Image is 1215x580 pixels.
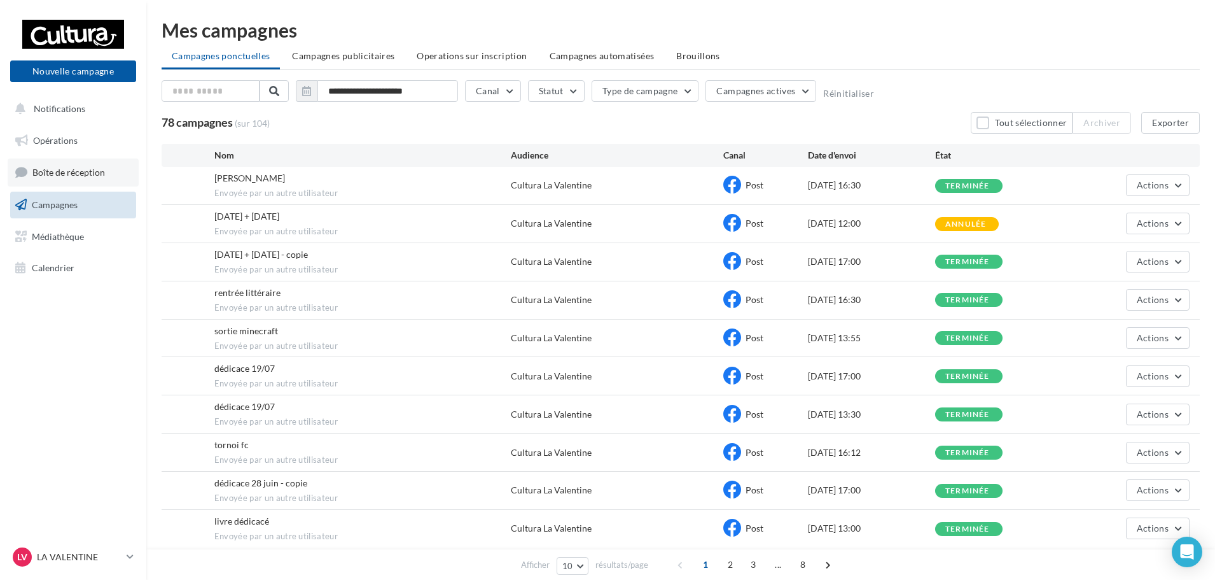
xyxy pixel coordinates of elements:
[511,484,592,497] div: Cultura La Valentine
[292,50,394,61] span: Campagnes publicitaires
[1126,404,1190,425] button: Actions
[511,446,592,459] div: Cultura La Valentine
[1137,523,1169,534] span: Actions
[214,493,511,504] span: Envoyée par un autre utilisateur
[214,287,281,298] span: rentrée littéraire
[8,159,139,186] a: Boîte de réception
[562,561,573,571] span: 10
[808,522,935,535] div: [DATE] 13:00
[214,378,511,390] span: Envoyée par un autre utilisateur
[945,449,990,457] div: terminée
[214,477,307,488] span: dédicace 28 juin - copie
[823,88,874,99] button: Réinitialiser
[1126,479,1190,501] button: Actions
[1137,371,1169,381] span: Actions
[945,258,990,266] div: terminée
[1126,289,1190,311] button: Actions
[935,149,1062,162] div: État
[214,264,511,276] span: Envoyée par un autre utilisateur
[1126,251,1190,272] button: Actions
[511,408,592,421] div: Cultura La Valentine
[1172,537,1202,567] div: Open Intercom Messenger
[945,411,990,419] div: terminée
[32,167,105,178] span: Boîte de réception
[746,485,763,495] span: Post
[1137,447,1169,458] span: Actions
[945,220,986,229] div: annulée
[10,545,136,569] a: LV LA VALENTINE
[723,149,808,162] div: Canal
[1126,213,1190,234] button: Actions
[33,135,78,146] span: Opérations
[417,50,527,61] span: Operations sur inscription
[768,555,788,575] span: ...
[945,525,990,534] div: terminée
[808,217,935,230] div: [DATE] 12:00
[808,179,935,192] div: [DATE] 16:30
[1126,174,1190,196] button: Actions
[214,188,511,199] span: Envoyée par un autre utilisateur
[214,249,308,260] span: rentrée scolaire + dimanche - copie
[511,217,592,230] div: Cultura La Valentine
[214,455,511,466] span: Envoyée par un autre utilisateur
[808,149,935,162] div: Date d'envoi
[214,516,269,527] span: livre dédicacé
[743,555,763,575] span: 3
[214,363,275,374] span: dédicace 19/07
[465,80,521,102] button: Canal
[511,179,592,192] div: Cultura La Valentine
[32,230,84,241] span: Médiathèque
[595,559,648,571] span: résultats/page
[746,256,763,267] span: Post
[550,50,655,61] span: Campagnes automatisées
[32,262,74,273] span: Calendrier
[808,446,935,459] div: [DATE] 16:12
[557,557,589,575] button: 10
[746,523,763,534] span: Post
[235,117,270,130] span: (sur 104)
[808,484,935,497] div: [DATE] 17:00
[716,85,795,96] span: Campagnes actives
[945,296,990,304] div: terminée
[705,80,816,102] button: Campagnes actives
[10,60,136,82] button: Nouvelle campagne
[808,294,935,306] div: [DATE] 16:30
[32,199,78,210] span: Campagnes
[1137,218,1169,229] span: Actions
[746,218,763,229] span: Post
[808,408,935,421] div: [DATE] 13:30
[511,370,592,383] div: Cultura La Valentine
[746,180,763,190] span: Post
[214,531,511,542] span: Envoyée par un autre utilisateur
[746,332,763,343] span: Post
[214,401,275,412] span: dédicace 19/07
[8,95,134,122] button: Notifications
[676,50,720,61] span: Brouillons
[695,555,716,575] span: 1
[1137,485,1169,495] span: Actions
[808,255,935,268] div: [DATE] 17:00
[8,255,139,281] a: Calendrier
[214,325,278,336] span: sortie minecraft
[511,522,592,535] div: Cultura La Valentine
[746,447,763,458] span: Post
[1073,112,1131,134] button: Archiver
[511,149,723,162] div: Audience
[214,173,285,183] span: dan brown
[8,192,139,218] a: Campagnes
[720,555,740,575] span: 2
[162,115,233,129] span: 78 campagnes
[746,294,763,305] span: Post
[793,555,813,575] span: 8
[1137,332,1169,343] span: Actions
[511,294,592,306] div: Cultura La Valentine
[214,149,511,162] div: Nom
[1126,518,1190,539] button: Actions
[34,103,85,114] span: Notifications
[808,332,935,344] div: [DATE] 13:55
[214,211,279,222] span: rentrée scolaire + dimanche
[17,551,27,563] span: LV
[945,372,990,381] div: terminée
[162,20,1200,39] div: Mes campagnes
[945,334,990,343] div: terminée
